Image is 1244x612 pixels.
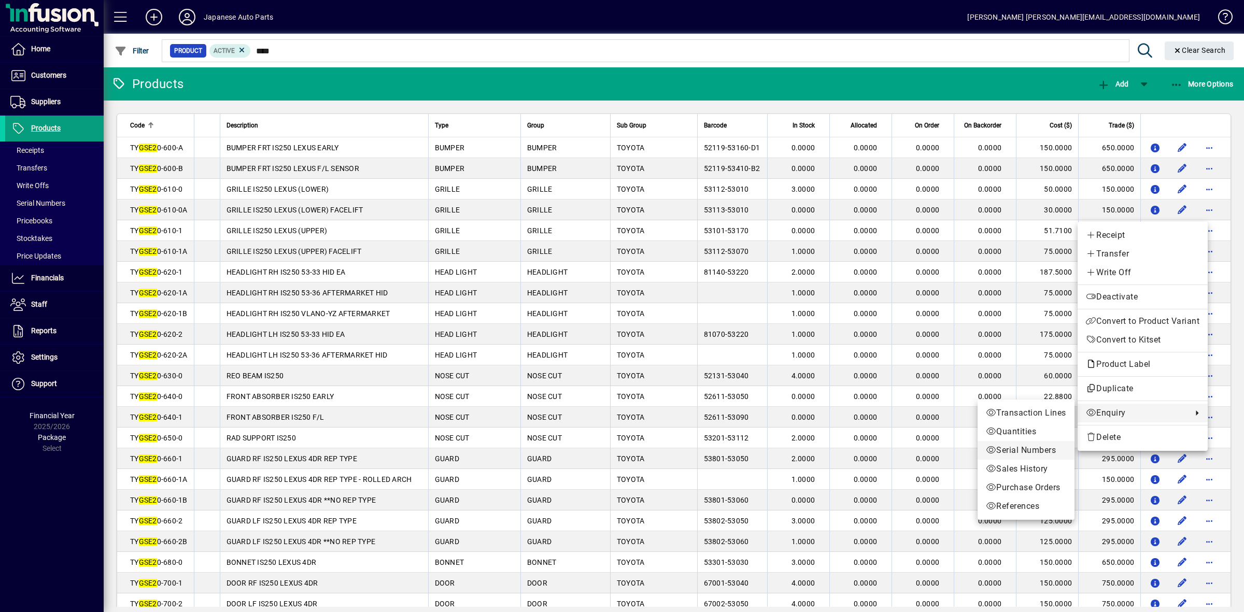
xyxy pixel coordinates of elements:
[1086,407,1187,419] span: Enquiry
[986,407,1066,419] span: Transaction Lines
[1086,382,1199,395] span: Duplicate
[1086,359,1156,369] span: Product Label
[1086,229,1199,241] span: Receipt
[986,444,1066,457] span: Serial Numbers
[986,481,1066,494] span: Purchase Orders
[1086,248,1199,260] span: Transfer
[986,500,1066,513] span: References
[1086,334,1199,346] span: Convert to Kitset
[1086,315,1199,328] span: Convert to Product Variant
[1086,431,1199,444] span: Delete
[1078,288,1208,306] button: Deactivate product
[1086,266,1199,279] span: Write Off
[986,463,1066,475] span: Sales History
[986,425,1066,438] span: Quantities
[1086,291,1199,303] span: Deactivate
